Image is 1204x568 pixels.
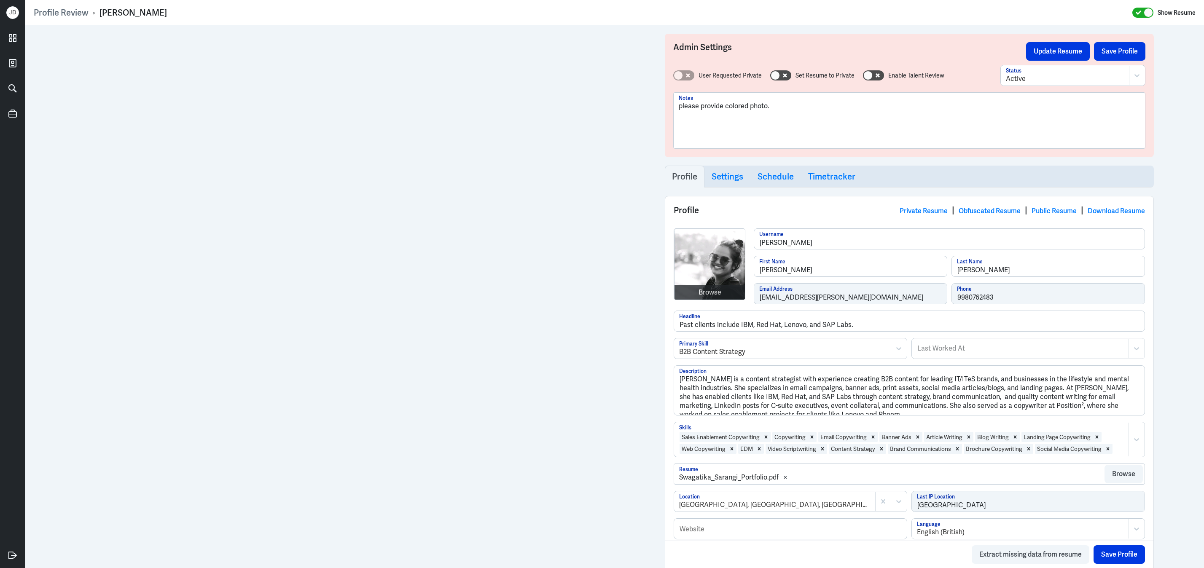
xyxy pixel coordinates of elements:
div: Social Media CopywritingRemove Social Media Copywriting [1034,443,1113,455]
label: Show Resume [1158,7,1196,18]
div: Swagatika_Sarangi_Portfolio.pdf [679,472,779,482]
h3: Timetracker [808,171,855,182]
label: Set Resume to Private [795,71,855,80]
div: Remove Social Media Copywriting [1103,444,1113,454]
h3: Schedule [758,171,794,182]
div: Remove Copywriting [807,432,817,442]
iframe: https://ppcdn.hiredigital.com/register/89ab376e/resumes/082042338/Swagatika_Sarangi_Portfolio.pdf... [75,34,564,560]
label: User Requested Private [699,71,762,80]
div: Remove Landing Page Copywriting [1092,432,1102,442]
div: Web Copywriting [680,444,727,454]
div: Content StrategyRemove Content Strategy [828,443,887,455]
div: Brand CommunicationsRemove Brand Communications [887,443,963,455]
div: Article Writing [924,432,964,442]
div: Email Copywriting [818,432,868,442]
div: Banner Ads [879,432,913,442]
div: Banner AdsRemove Banner Ads [879,431,923,443]
div: Remove Content Strategy [877,444,886,454]
div: Social Media Copywriting [1035,444,1103,454]
button: Browse [1105,465,1143,483]
div: Remove Brochure Copywriting [1024,444,1033,454]
div: Sales Enablement Copywriting [680,432,761,442]
div: J D [6,6,19,19]
input: Username [754,229,1145,249]
div: [PERSON_NAME] [99,7,167,18]
div: Content Strategy [829,444,877,454]
a: Public Resume [1032,206,1077,215]
label: Enable Talent Review [888,71,944,80]
a: Profile Review [34,7,89,18]
a: Obfuscated Resume [959,206,1021,215]
img: download.jpg [675,229,745,300]
input: First Name [754,256,947,276]
button: Save Profile [1094,42,1145,61]
div: Article WritingRemove Article Writing [923,431,974,443]
input: Email Address [754,284,947,304]
div: Browse [699,287,721,297]
div: Blog Writing [975,432,1010,442]
input: Headline [674,311,1145,331]
div: Remove Web Copywriting [727,444,736,454]
p: please provide colored photo. [679,101,1140,111]
input: Phone [952,284,1145,304]
input: Last IP Location [912,491,1145,512]
div: Video ScriptwritingRemove Video Scriptwriting [765,443,828,455]
button: Extract missing data from resume [972,545,1089,564]
div: Remove Sales Enablement Copywriting [761,432,771,442]
div: | | | [900,204,1145,217]
div: Sales Enablement CopywritingRemove Sales Enablement Copywriting [679,431,771,443]
div: Blog WritingRemove Blog Writing [974,431,1021,443]
a: Private Resume [900,206,948,215]
button: Save Profile [1094,545,1145,564]
h3: Settings [712,171,743,182]
div: Email CopywritingRemove Email Copywriting [817,431,879,443]
div: Profile [665,196,1153,224]
div: Remove Blog Writing [1010,432,1020,442]
div: Remove Email Copywriting [868,432,878,442]
div: Brochure CopywritingRemove Brochure Copywriting [963,443,1034,455]
div: CopywritingRemove Copywriting [771,431,817,443]
div: Landing Page Copywriting [1021,432,1092,442]
div: Remove Brand Communications [953,444,962,454]
input: Last Name [952,256,1145,276]
h3: Admin Settings [673,42,1026,61]
div: Brochure Copywriting [964,444,1024,454]
div: Copywriting [772,432,807,442]
div: EDM [738,444,755,454]
p: › [89,7,99,18]
div: Landing Page CopywritingRemove Landing Page Copywriting [1021,431,1102,443]
div: Remove Banner Ads [913,432,922,442]
div: Remove Article Writing [964,432,973,442]
div: EDMRemove EDM [737,443,765,455]
a: Download Resume [1088,206,1145,215]
div: Remove Video Scriptwriting [818,444,827,454]
h3: Profile [672,171,697,182]
div: Brand Communications [888,444,953,454]
textarea: [PERSON_NAME] is a content strategist with experience creating B2B content for leading IT/ITeS br... [674,366,1145,415]
div: Web CopywritingRemove Web Copywriting [679,443,737,455]
div: Remove EDM [755,444,764,454]
div: Video Scriptwriting [766,444,818,454]
input: Website [674,519,907,539]
button: Update Resume [1026,42,1090,61]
